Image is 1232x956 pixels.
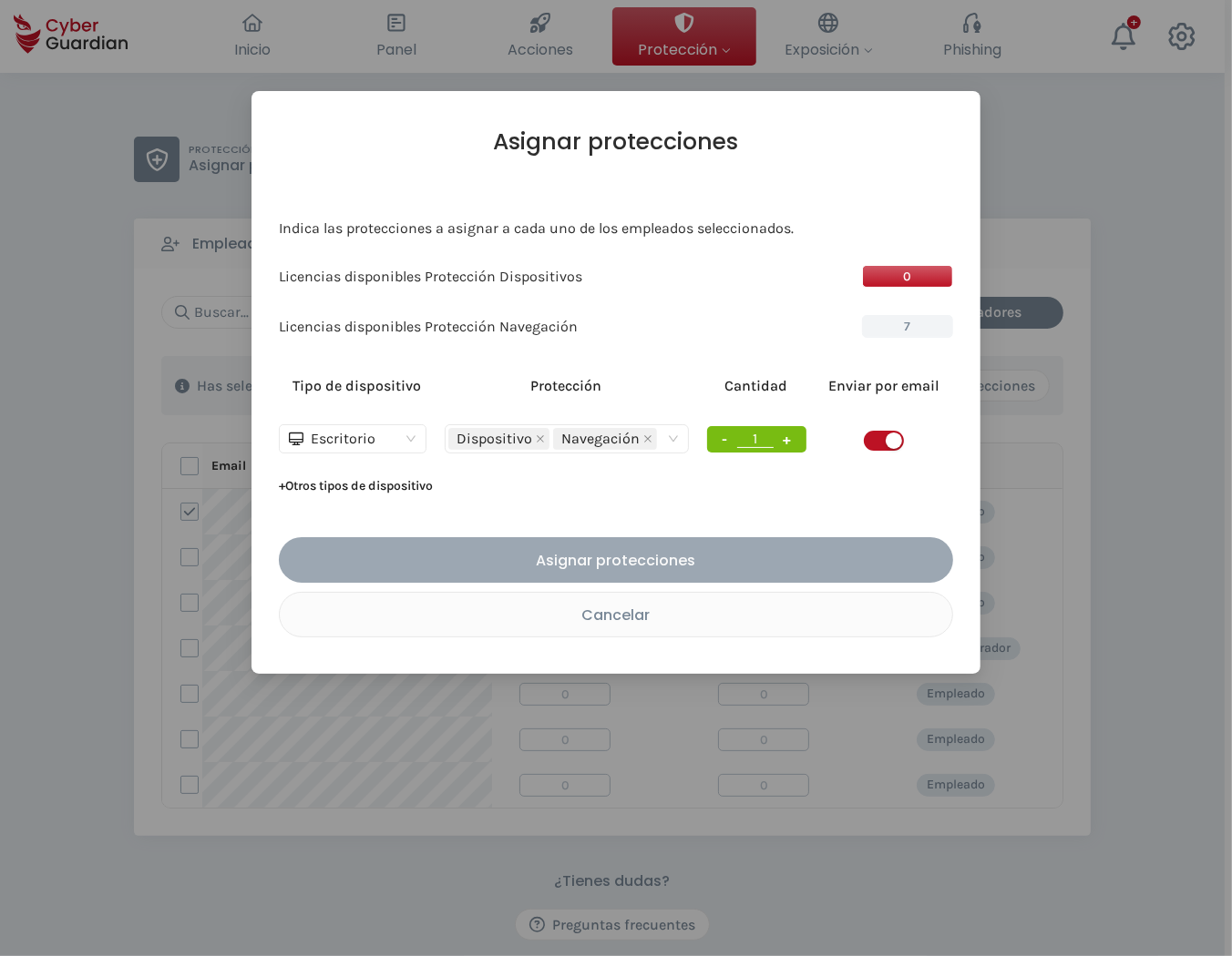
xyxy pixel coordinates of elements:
th: Cantidad [698,365,816,406]
button: - [715,428,734,451]
button: Cancelar [279,592,953,637]
div: Asignar protecciones [293,549,939,572]
span: close [536,434,545,443]
span: Navegación [561,429,640,449]
div: Cancelar [293,604,939,626]
button: + [776,428,798,451]
p: Licencias disponibles Protección Navegación [279,318,578,336]
span: Dispositivo [457,429,532,449]
p: Indica las protecciones a asignar a cada uno de los empleados seleccionados. [279,219,953,238]
button: Add other device types [279,472,433,501]
span: 0 [862,265,953,288]
h2: Asignar protecciones [279,127,953,156]
th: Protección [436,365,698,406]
div: Escritorio [289,425,400,453]
span: 7 [862,315,953,338]
span: Navegación [553,428,657,450]
span: close [643,434,652,443]
th: Tipo de dispositivo [279,365,436,406]
span: Dispositivo [448,428,549,450]
th: Enviar por email [816,365,953,406]
p: Licencias disponibles Protección Dispositivos [279,268,582,286]
button: Asignar protecciones [279,537,953,583]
